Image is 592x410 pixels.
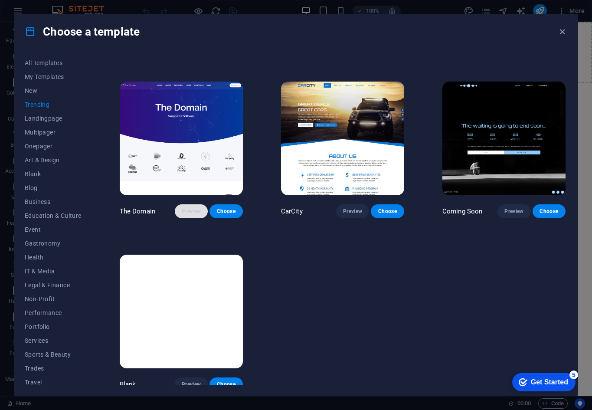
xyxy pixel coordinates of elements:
[25,226,82,233] span: Event
[25,212,82,219] span: Education & Culture
[378,208,397,215] span: Choose
[232,38,275,50] span: Add elements
[175,204,208,218] button: Preview
[25,348,82,361] button: Sports & Beauty
[336,204,369,218] button: Preview
[209,377,242,391] button: Choose
[25,153,82,167] button: Art & Design
[175,377,208,391] button: Preview
[442,82,566,195] img: Coming Soon
[25,292,82,306] button: Non-Profit
[25,157,82,164] span: Art & Design
[25,125,82,139] button: Multipager
[25,171,82,177] span: Blank
[120,380,136,389] p: Blank
[25,351,82,358] span: Sports & Beauty
[540,208,559,215] span: Choose
[25,240,82,247] span: Gastronomy
[25,73,82,80] span: My Templates
[25,375,82,389] button: Travel
[182,381,201,388] span: Preview
[497,204,530,218] button: Preview
[25,115,82,122] span: Landingpage
[216,381,235,388] span: Choose
[25,320,82,334] button: Portfolio
[182,208,201,215] span: Preview
[120,255,243,368] img: Blank
[120,82,243,195] img: The Domain
[7,4,70,23] div: Get Started 5 items remaining, 0% complete
[25,143,82,150] span: Onepager
[25,361,82,375] button: Trades
[25,139,82,153] button: Onepager
[25,209,82,223] button: Education & Culture
[25,112,82,125] button: Landingpage
[25,25,140,39] h4: Choose a template
[533,204,566,218] button: Choose
[64,2,73,10] div: 5
[25,254,82,261] span: Health
[25,167,82,181] button: Blank
[25,278,82,292] button: Legal & Finance
[25,181,82,195] button: Blog
[216,208,235,215] span: Choose
[25,56,82,70] button: All Templates
[25,309,82,316] span: Performance
[25,101,82,108] span: Trending
[25,282,82,289] span: Legal & Finance
[281,82,404,195] img: CarCity
[442,207,483,216] p: Coming Soon
[25,87,82,94] span: New
[504,208,523,215] span: Preview
[25,306,82,320] button: Performance
[25,129,82,136] span: Multipager
[343,208,362,215] span: Preview
[278,38,326,50] span: Paste clipboard
[25,84,82,98] button: New
[25,365,82,372] span: Trades
[25,268,82,275] span: IT & Media
[25,59,82,66] span: All Templates
[25,334,82,348] button: Services
[25,223,82,236] button: Event
[25,98,82,112] button: Trending
[25,236,82,250] button: Gastronomy
[25,295,82,302] span: Non-Profit
[281,207,303,216] p: CarCity
[25,250,82,264] button: Health
[25,198,82,205] span: Business
[25,70,82,84] button: My Templates
[371,204,404,218] button: Choose
[25,195,82,209] button: Business
[25,337,82,344] span: Services
[120,207,155,216] p: The Domain
[26,10,63,17] div: Get Started
[25,184,82,191] span: Blog
[25,264,82,278] button: IT & Media
[209,204,242,218] button: Choose
[25,323,82,330] span: Portfolio
[25,379,82,386] span: Travel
